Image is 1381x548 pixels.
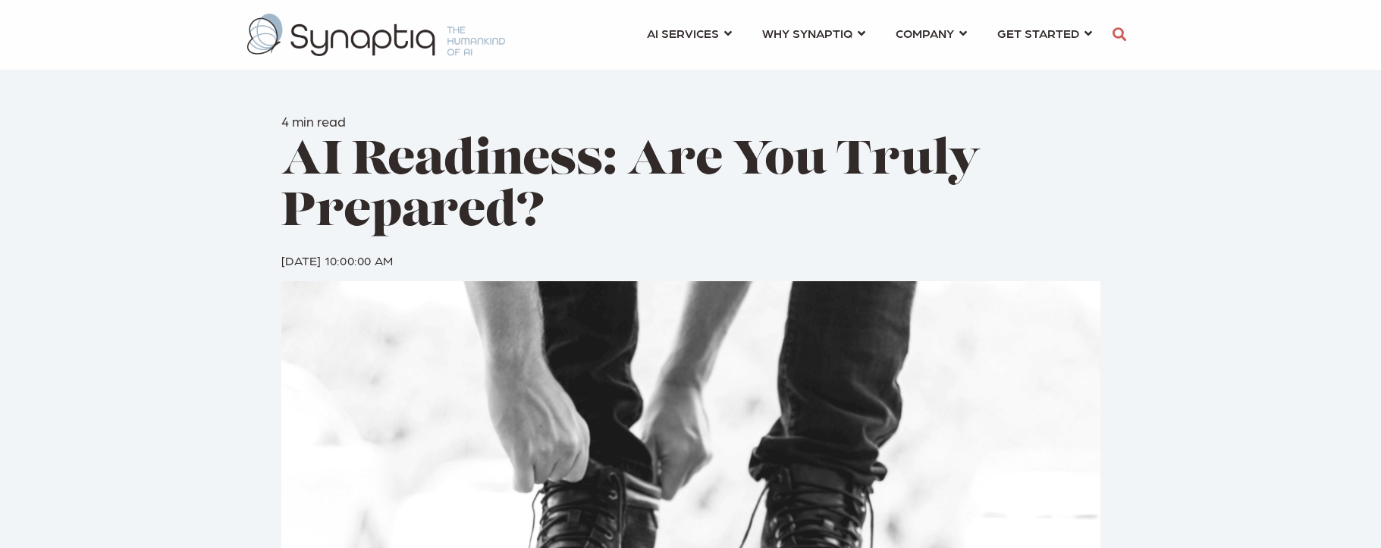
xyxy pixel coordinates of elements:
span: AI SERVICES [647,23,719,43]
img: synaptiq logo-2 [247,14,505,56]
span: COMPANY [896,23,954,43]
a: GET STARTED [997,19,1092,47]
span: GET STARTED [997,23,1079,43]
a: AI SERVICES [647,19,732,47]
span: WHY SYNAPTIQ [762,23,852,43]
nav: menu [632,8,1107,62]
span: AI Readiness: Are You Truly Prepared? [281,138,981,237]
a: COMPANY [896,19,967,47]
span: [DATE] 10:00:00 AM [281,252,394,268]
h6: 4 min read [281,113,1100,130]
a: WHY SYNAPTIQ [762,19,865,47]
